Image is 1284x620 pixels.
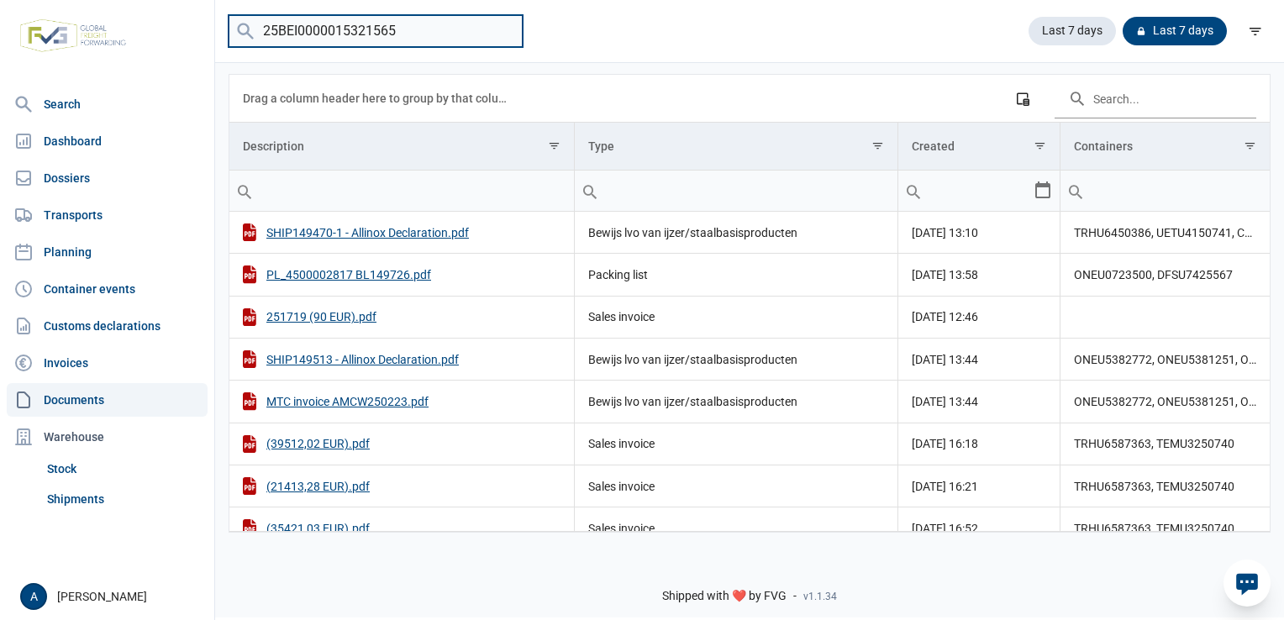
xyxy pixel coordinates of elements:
td: Bewijs lvo van ijzer/staalbasisproducten [575,381,898,423]
div: Data grid with 40 rows and 4 columns [229,75,1270,532]
a: Planning [7,235,208,269]
td: Sales invoice [575,423,898,465]
td: Column Type [575,123,898,171]
div: [PERSON_NAME] [20,583,204,610]
input: Search documents [229,15,523,48]
a: Shipments [40,484,208,514]
a: Search [7,87,208,121]
a: Container events [7,272,208,306]
div: Last 7 days [1123,17,1227,45]
span: [DATE] 13:58 [912,268,978,281]
a: Stock [40,454,208,484]
div: Last 7 days [1029,17,1116,45]
div: Containers [1074,139,1133,153]
span: Show filter options for column 'Containers' [1244,139,1256,152]
a: Customs declarations [7,309,208,343]
td: Column Created [897,123,1060,171]
td: TRHU6587363, TEMU3250740 [1060,507,1270,549]
td: Filter cell [1060,171,1270,212]
td: TRHU6587363, TEMU3250740 [1060,465,1270,507]
span: Show filter options for column 'Type' [871,139,884,152]
div: Search box [898,171,929,211]
div: SHIP149470-1 - Allinox Declaration.pdf [243,223,560,241]
div: Column Chooser [1008,83,1038,113]
a: Documents [7,383,208,417]
span: [DATE] 16:52 [912,522,978,535]
input: Filter cell [1060,171,1271,211]
input: Filter cell [898,171,1033,211]
div: Created [912,139,955,153]
span: [DATE] 13:44 [912,395,978,408]
td: TRHU6587363, TEMU3250740 [1060,423,1270,465]
td: Sales invoice [575,465,898,507]
button: A [20,583,47,610]
img: FVG - Global freight forwarding [13,13,133,59]
span: [DATE] 16:18 [912,437,978,450]
div: Search box [575,171,605,211]
td: ONEU5382772, ONEU5381251, ONEU1842530, FFAU6725722, TCNU4084010, TCNU6106280, ONEU5598186 [1060,338,1270,380]
td: Filter cell [897,171,1060,212]
span: [DATE] 13:44 [912,353,978,366]
input: Search in the data grid [1055,78,1256,118]
span: [DATE] 13:10 [912,226,978,239]
td: Column Description [229,123,575,171]
span: [DATE] 16:21 [912,480,978,493]
div: Warehouse [7,420,208,454]
div: MTC invoice AMCW250223.pdf [243,392,560,410]
td: Sales invoice [575,296,898,338]
div: SHIP149513 - Allinox Declaration.pdf [243,350,560,368]
div: Search box [229,171,260,211]
div: Search box [1060,171,1091,211]
div: (35421,03 EUR).pdf [243,519,560,537]
div: (21413,28 EUR).pdf [243,477,560,495]
td: Bewijs lvo van ijzer/staalbasisproducten [575,338,898,380]
a: Dashboard [7,124,208,158]
div: PL_4500002817 BL149726.pdf [243,265,560,283]
div: filter [1240,16,1271,46]
a: Invoices [7,346,208,380]
span: Show filter options for column 'Description' [548,139,560,152]
td: Column Containers [1060,123,1270,171]
td: Bewijs lvo van ijzer/staalbasisproducten [575,212,898,254]
td: Sales invoice [575,507,898,549]
td: Filter cell [229,171,575,212]
div: Description [243,139,304,153]
span: Shipped with ❤️ by FVG [662,589,787,604]
span: v1.1.34 [803,590,837,603]
td: Packing list [575,254,898,296]
div: Drag a column header here to group by that column [243,85,513,112]
a: Transports [7,198,208,232]
td: ONEU5382772, ONEU5381251, ONEU1842530, FFAU6725722, TCNU4084010, TCNU6106280, ONEU5598186 [1060,381,1270,423]
input: Filter cell [575,171,897,211]
span: [DATE] 12:46 [912,310,978,323]
a: Dossiers [7,161,208,195]
div: Select [1033,171,1053,211]
td: TRHU6450386, UETU4150741, CAIU9176707, ONEU5424630 [1060,212,1270,254]
span: Show filter options for column 'Created' [1034,139,1046,152]
div: Type [588,139,614,153]
input: Filter cell [229,171,574,211]
div: Data grid toolbar [243,75,1256,122]
td: ONEU0723500, DFSU7425567 [1060,254,1270,296]
span: - [793,589,797,604]
td: Filter cell [575,171,898,212]
div: 251719 (90 EUR).pdf [243,308,560,326]
div: (39512,02 EUR).pdf [243,435,560,453]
